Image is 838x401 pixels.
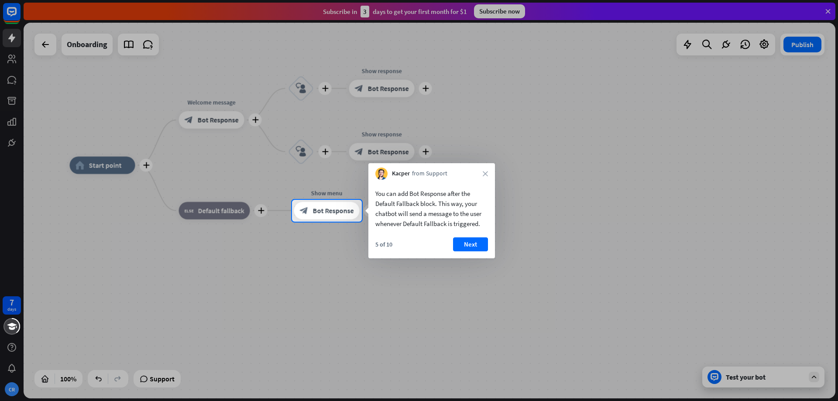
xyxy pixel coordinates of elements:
button: Next [453,237,488,251]
i: close [483,171,488,176]
span: Bot Response [313,206,354,215]
div: 5 of 10 [375,240,392,248]
div: You can add Bot Response after the Default Fallback block. This way, your chatbot will send a mes... [375,189,488,229]
i: block_bot_response [300,206,309,215]
span: Kacper [392,169,410,178]
span: from Support [412,169,447,178]
button: Open LiveChat chat widget [7,3,33,30]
